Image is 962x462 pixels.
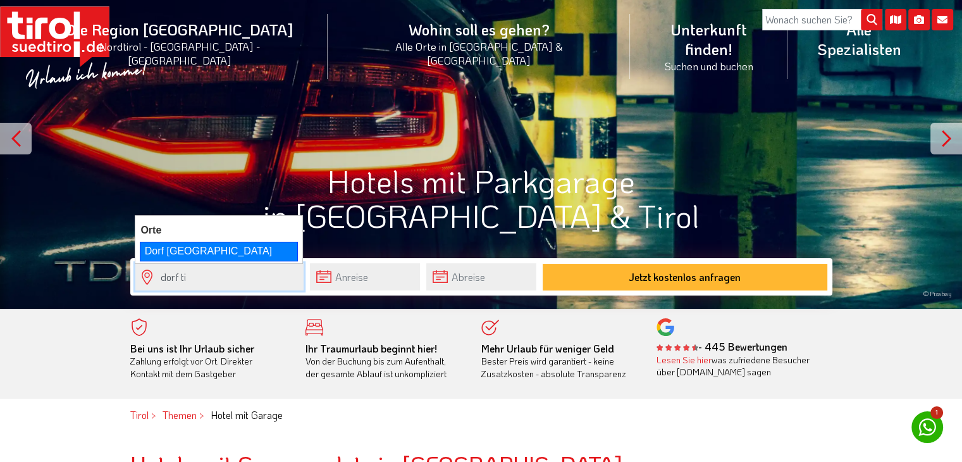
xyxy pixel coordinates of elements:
[787,6,930,73] a: Alle Spezialisten
[32,6,328,81] a: Die Region [GEOGRAPHIC_DATA]Nordtirol - [GEOGRAPHIC_DATA] - [GEOGRAPHIC_DATA]
[645,59,772,73] small: Suchen und buchen
[426,263,536,290] input: Abreise
[328,6,631,81] a: Wohin soll es gehen?Alle Orte in [GEOGRAPHIC_DATA] & [GEOGRAPHIC_DATA]
[911,411,943,443] a: 1
[657,354,813,378] div: was zufriedene Besucher über [DOMAIN_NAME] sagen
[130,342,287,380] div: Zahlung erfolgt vor Ort. Direkter Kontakt mit dem Gastgeber
[481,342,614,355] b: Mehr Urlaub für weniger Geld
[130,408,149,421] a: Tirol
[630,6,787,87] a: Unterkunft finden!Suchen und buchen
[657,354,712,366] a: Lesen Sie hier
[47,39,312,67] small: Nordtirol - [GEOGRAPHIC_DATA] - [GEOGRAPHIC_DATA]
[543,264,827,290] button: Jetzt kostenlos anfragen
[305,342,437,355] b: Ihr Traumurlaub beginnt hier!
[130,163,832,233] h1: Hotels mit Parkgarage in [GEOGRAPHIC_DATA] & Tirol
[932,9,953,30] i: Kontakt
[135,221,302,240] li: Orte
[657,340,787,353] b: - 445 Bewertungen
[305,342,462,380] div: Von der Buchung bis zum Aufenthalt, der gesamte Ablauf ist unkompliziert
[908,9,930,30] i: Fotogalerie
[310,263,420,290] input: Anreise
[135,263,304,290] input: Wo soll's hingehen?
[930,406,943,419] span: 1
[211,408,283,421] em: Hotel mit Garage
[140,242,298,261] div: Dorf [GEOGRAPHIC_DATA]
[481,342,638,380] div: Bester Preis wird garantiert - keine Zusatzkosten - absolute Transparenz
[343,39,615,67] small: Alle Orte in [GEOGRAPHIC_DATA] & [GEOGRAPHIC_DATA]
[762,9,882,30] input: Wonach suchen Sie?
[163,408,197,421] a: Themen
[130,342,254,355] b: Bei uns ist Ihr Urlaub sicher
[885,9,906,30] i: Karte öffnen
[135,240,302,263] li: Orte : Dorf Tirol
